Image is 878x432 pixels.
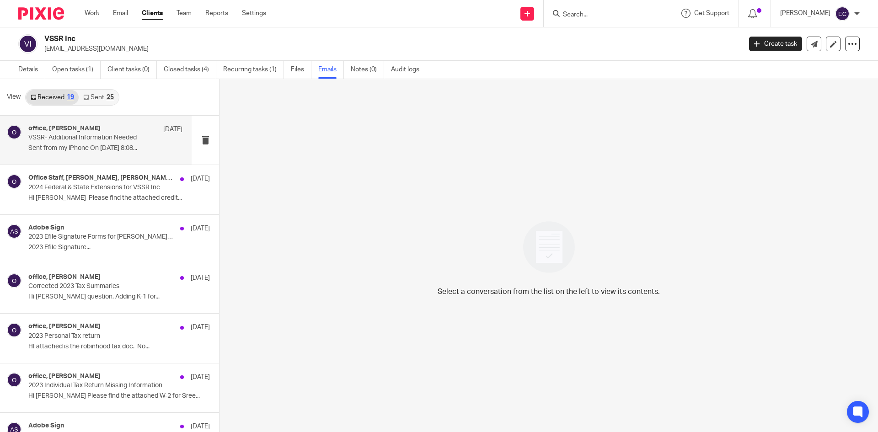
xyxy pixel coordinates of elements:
[291,61,311,79] a: Files
[191,224,210,233] p: [DATE]
[28,323,101,331] h4: office, [PERSON_NAME]
[107,94,114,101] div: 25
[835,6,850,21] img: svg%3E
[28,332,174,340] p: 2023 Personal Tax return
[28,125,101,133] h4: office, [PERSON_NAME]
[28,134,152,142] p: VSSR- Additional Information Needed
[113,9,128,18] a: Email
[28,283,174,290] p: Corrected 2023 Tax Summaries
[7,323,21,337] img: svg%3E
[749,37,802,51] a: Create task
[223,61,284,79] a: Recurring tasks (1)
[107,61,157,79] a: Client tasks (0)
[7,273,21,288] img: svg%3E
[191,422,210,431] p: [DATE]
[780,9,830,18] p: [PERSON_NAME]
[28,174,176,182] h4: Office Staff, [PERSON_NAME], [PERSON_NAME], office
[694,10,729,16] span: Get Support
[191,174,210,183] p: [DATE]
[28,422,64,430] h4: Adobe Sign
[7,92,21,102] span: View
[28,224,64,232] h4: Adobe Sign
[7,125,21,139] img: svg%3E
[67,94,74,101] div: 19
[142,9,163,18] a: Clients
[205,9,228,18] a: Reports
[44,44,735,53] p: [EMAIL_ADDRESS][DOMAIN_NAME]
[26,90,79,105] a: Received19
[28,233,174,241] p: 2023 Efile Signature Forms for [PERSON_NAME] & [PERSON_NAME] between [PERSON_NAME], [PERSON_NAME]...
[28,373,101,380] h4: office, [PERSON_NAME]
[7,224,21,239] img: svg%3E
[318,61,344,79] a: Emails
[28,382,174,389] p: 2023 Individual Tax Return Missing Information
[28,184,174,192] p: 2024 Federal & State Extensions for VSSR Inc
[7,174,21,189] img: svg%3E
[28,194,210,202] p: Hi [PERSON_NAME] Please find the attached credit...
[164,61,216,79] a: Closed tasks (4)
[351,61,384,79] a: Notes (0)
[28,144,182,152] p: Sent from my iPhone On [DATE] 8:08...
[191,273,210,283] p: [DATE]
[438,286,660,297] p: Select a conversation from the list on the left to view its contents.
[28,244,210,251] p: 2023 Efile Signature...
[7,373,21,387] img: svg%3E
[562,11,644,19] input: Search
[28,343,210,351] p: HI attached is the robinhood tax doc. No...
[28,273,101,281] h4: office, [PERSON_NAME]
[79,90,118,105] a: Sent25
[177,9,192,18] a: Team
[242,9,266,18] a: Settings
[18,7,64,20] img: Pixie
[18,61,45,79] a: Details
[18,34,37,53] img: svg%3E
[85,9,99,18] a: Work
[191,323,210,332] p: [DATE]
[28,392,210,400] p: Hi [PERSON_NAME] Please find the attached W-2 for Sree...
[44,34,597,44] h2: VSSR Inc
[517,215,581,279] img: image
[163,125,182,134] p: [DATE]
[191,373,210,382] p: [DATE]
[28,293,210,301] p: Hi [PERSON_NAME] question, Adding K-1 for...
[52,61,101,79] a: Open tasks (1)
[391,61,426,79] a: Audit logs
